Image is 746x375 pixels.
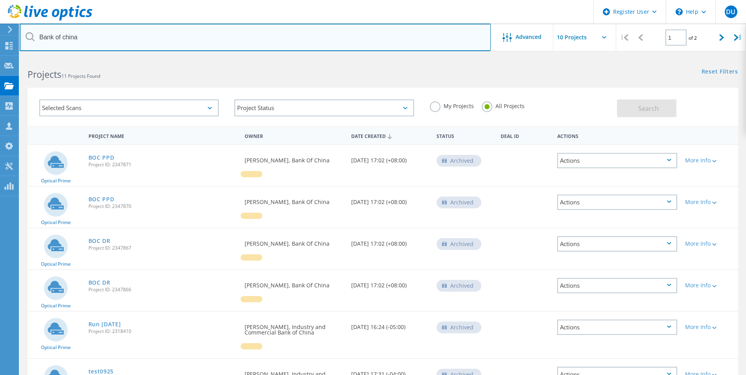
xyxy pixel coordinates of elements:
[437,197,481,208] div: Archived
[8,17,92,22] a: Live Optics Dashboard
[88,246,237,250] span: Project ID: 2347867
[88,322,121,327] a: Run [DATE]
[685,324,734,330] div: More Info
[557,195,677,210] div: Actions
[347,312,433,338] div: [DATE] 16:24 (-05:00)
[685,158,734,163] div: More Info
[347,187,433,213] div: [DATE] 17:02 (+08:00)
[88,197,114,202] a: BOC PPD
[347,228,433,254] div: [DATE] 17:02 (+08:00)
[85,128,241,143] div: Project Name
[20,24,491,51] input: Search projects by name, owner, ID, company, etc
[241,187,347,213] div: [PERSON_NAME], Bank Of China
[702,69,738,75] a: Reset Filters
[41,345,71,350] span: Optical Prime
[689,35,697,41] span: of 2
[430,101,474,109] label: My Projects
[437,280,481,292] div: Archived
[557,236,677,252] div: Actions
[39,99,219,116] div: Selected Scans
[88,287,237,292] span: Project ID: 2347866
[41,303,71,308] span: Optical Prime
[685,199,734,205] div: More Info
[497,128,554,143] div: Deal Id
[88,329,237,334] span: Project ID: 2318410
[437,322,481,333] div: Archived
[617,99,676,117] button: Search
[88,238,111,244] a: BOC DR
[241,145,347,171] div: [PERSON_NAME], Bank Of China
[241,312,347,343] div: [PERSON_NAME], Industry and Commercial Bank of China
[347,128,433,143] div: Date Created
[553,128,681,143] div: Actions
[482,101,525,109] label: All Projects
[241,228,347,254] div: [PERSON_NAME], Bank Of China
[88,155,114,160] a: BOC PPD
[433,128,497,143] div: Status
[516,34,542,40] span: Advanced
[88,369,114,374] a: test0925
[241,270,347,296] div: [PERSON_NAME], Bank Of China
[638,104,659,113] span: Search
[88,204,237,209] span: Project ID: 2347870
[557,278,677,293] div: Actions
[41,220,71,225] span: Optical Prime
[726,9,735,15] span: DU
[61,73,100,79] span: 11 Projects Found
[41,262,71,267] span: Optical Prime
[437,238,481,250] div: Archived
[241,128,347,143] div: Owner
[41,178,71,183] span: Optical Prime
[88,280,111,285] a: BOC DR
[347,145,433,171] div: [DATE] 17:02 (+08:00)
[437,155,481,167] div: Archived
[557,320,677,335] div: Actions
[730,24,746,51] div: |
[234,99,414,116] div: Project Status
[685,283,734,288] div: More Info
[616,24,632,51] div: |
[685,241,734,246] div: More Info
[557,153,677,168] div: Actions
[88,162,237,167] span: Project ID: 2347871
[28,68,61,81] b: Projects
[347,270,433,296] div: [DATE] 17:02 (+08:00)
[676,8,683,15] svg: \n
